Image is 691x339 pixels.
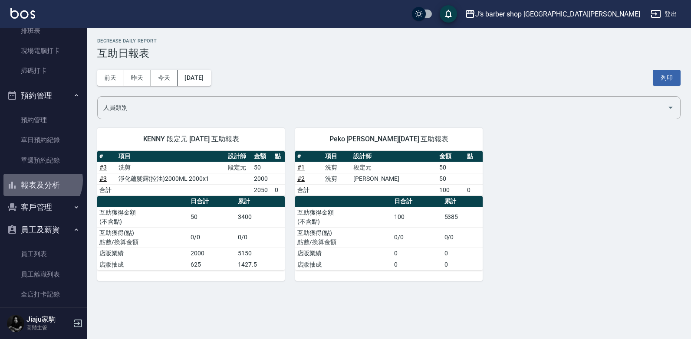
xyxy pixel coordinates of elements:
[392,248,442,259] td: 0
[97,38,681,44] h2: Decrease Daily Report
[3,174,83,196] button: 報表及分析
[97,151,116,162] th: #
[3,110,83,130] a: 預約管理
[437,151,465,162] th: 金額
[188,196,236,207] th: 日合計
[351,173,437,184] td: [PERSON_NAME]
[97,47,681,59] h3: 互助日報表
[116,162,226,173] td: 洗剪
[442,196,483,207] th: 累計
[295,151,483,196] table: a dense table
[26,324,71,332] p: 高階主管
[99,164,107,171] a: #3
[3,85,83,107] button: 預約管理
[323,173,351,184] td: 洗剪
[99,175,107,182] a: #3
[3,61,83,81] a: 掃碼打卡
[236,207,285,227] td: 3400
[465,184,483,196] td: 0
[437,162,465,173] td: 50
[236,227,285,248] td: 0/0
[252,173,273,184] td: 2000
[226,162,252,173] td: 段定元
[116,173,226,184] td: 淨化蘊髮露(控油)2000ML 2000x1
[392,207,442,227] td: 100
[442,207,483,227] td: 5385
[3,196,83,218] button: 客戶管理
[97,151,285,196] table: a dense table
[295,259,392,270] td: 店販抽成
[323,151,351,162] th: 項目
[3,21,83,41] a: 排班表
[26,315,71,324] h5: Jiaju家駒
[647,6,681,22] button: 登出
[236,196,285,207] th: 累計
[3,284,83,304] a: 全店打卡記錄
[188,227,236,248] td: 0/0
[440,5,457,23] button: save
[306,135,472,143] span: Peko [PERSON_NAME][DATE] 互助報表
[252,151,273,162] th: 金額
[252,184,273,196] td: 2050
[178,70,211,86] button: [DATE]
[116,151,226,162] th: 項目
[295,196,483,271] table: a dense table
[97,259,188,270] td: 店販抽成
[151,70,178,86] button: 今天
[97,248,188,259] td: 店販業績
[437,184,465,196] td: 100
[437,173,465,184] td: 50
[101,100,664,115] input: 人員名稱
[273,184,285,196] td: 0
[351,162,437,173] td: 段定元
[273,151,285,162] th: 點
[226,151,252,162] th: 設計師
[664,101,678,114] button: Open
[351,151,437,162] th: 設計師
[3,244,83,264] a: 員工列表
[10,8,35,19] img: Logo
[392,227,442,248] td: 0/0
[236,259,285,270] td: 1427.5
[7,315,24,332] img: Person
[3,218,83,241] button: 員工及薪資
[392,259,442,270] td: 0
[3,130,83,150] a: 單日預約紀錄
[236,248,285,259] td: 5150
[392,196,442,207] th: 日合計
[442,227,483,248] td: 0/0
[323,162,351,173] td: 洗剪
[188,248,236,259] td: 2000
[3,150,83,170] a: 單週預約紀錄
[442,259,483,270] td: 0
[3,41,83,61] a: 現場電腦打卡
[97,70,124,86] button: 前天
[295,151,323,162] th: #
[3,304,83,324] a: 考勤排班總表
[295,248,392,259] td: 店販業績
[97,227,188,248] td: 互助獲得(點) 點數/換算金額
[124,70,151,86] button: 昨天
[97,207,188,227] td: 互助獲得金額 (不含點)
[188,259,236,270] td: 625
[442,248,483,259] td: 0
[295,207,392,227] td: 互助獲得金額 (不含點)
[653,70,681,86] button: 列印
[461,5,644,23] button: J’s barber shop [GEOGRAPHIC_DATA][PERSON_NAME]
[295,227,392,248] td: 互助獲得(點) 點數/換算金額
[475,9,640,20] div: J’s barber shop [GEOGRAPHIC_DATA][PERSON_NAME]
[108,135,274,143] span: KENNY 段定元 [DATE] 互助報表
[297,164,305,171] a: #1
[97,184,116,196] td: 合計
[295,184,323,196] td: 合計
[252,162,273,173] td: 50
[188,207,236,227] td: 50
[97,196,285,271] table: a dense table
[297,175,305,182] a: #2
[3,264,83,284] a: 員工離職列表
[465,151,483,162] th: 點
